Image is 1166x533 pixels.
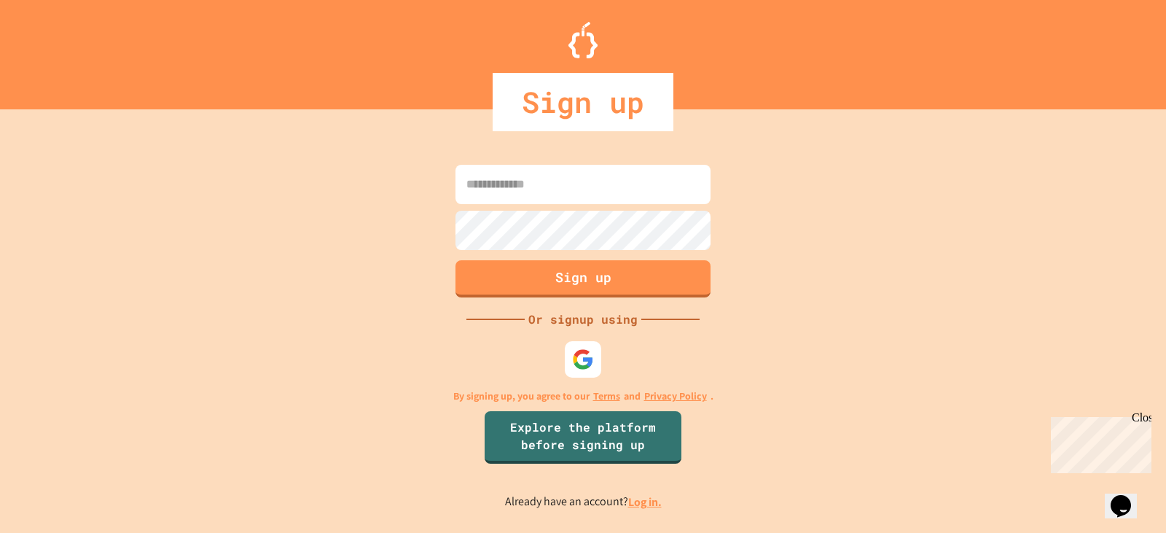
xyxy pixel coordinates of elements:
img: google-icon.svg [572,349,594,370]
div: Sign up [493,73,673,131]
button: Sign up [455,260,711,297]
a: Privacy Policy [644,389,707,404]
a: Terms [593,389,620,404]
p: By signing up, you agree to our and . [453,389,713,404]
iframe: chat widget [1045,411,1151,473]
img: Logo.svg [568,22,598,58]
div: Or signup using [525,311,641,328]
iframe: chat widget [1105,475,1151,518]
a: Explore the platform before signing up [485,411,681,464]
div: Chat with us now!Close [6,6,101,93]
p: Already have an account? [505,493,662,511]
a: Log in. [628,494,662,510]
